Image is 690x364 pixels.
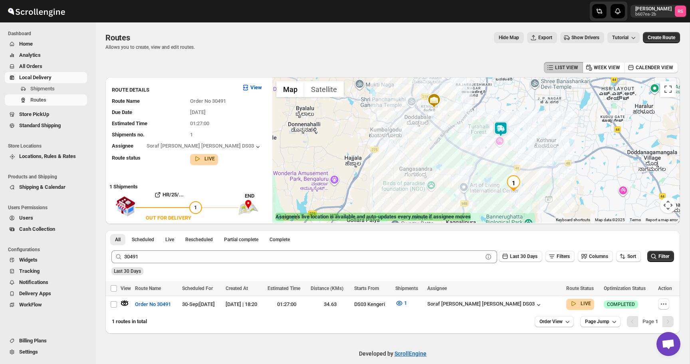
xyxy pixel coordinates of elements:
[560,32,604,43] button: Show Drivers
[105,33,130,42] span: Routes
[30,97,46,103] span: Routes
[110,234,125,245] button: All routes
[607,32,640,43] button: Tutorial
[121,286,131,291] span: View
[506,175,521,191] div: 1
[135,300,171,308] span: Order No 30491
[636,64,673,71] span: CALENDER VIEW
[105,180,138,190] b: 1 Shipments
[510,254,537,259] span: Last 30 Days
[250,84,262,90] b: View
[643,32,680,43] button: Create Route
[395,350,426,357] a: ScrollEngine
[557,254,570,259] span: Filters
[19,184,65,190] span: Shipping & Calendar
[5,335,87,346] button: Billing Plans
[6,1,66,21] img: ScrollEngine
[224,236,258,243] span: Partial complete
[19,268,40,274] span: Tracking
[658,254,669,259] span: Filter
[5,277,87,288] button: Notifications
[5,83,87,94] button: Shipments
[635,12,672,17] p: b607ea-2b
[616,251,641,262] button: Sort
[5,50,87,61] button: Analytics
[19,257,38,263] span: Widgets
[660,81,676,97] button: Toggle fullscreen view
[30,86,55,92] span: Shipments
[556,217,590,223] button: Keyboard shortcuts
[245,192,268,200] div: END
[535,316,574,327] button: Order View
[5,151,87,162] button: Locations, Rules & Rates
[112,120,147,126] span: Estimated Time
[427,301,543,309] button: Soraf [PERSON_NAME] [PERSON_NAME] DS03
[5,254,87,266] button: Widgets
[19,52,41,58] span: Analytics
[19,41,33,47] span: Home
[627,316,674,327] nav: Pagination
[627,254,636,259] span: Sort
[359,350,426,358] p: Developed by
[190,98,226,104] span: Order No 30491
[182,286,213,291] span: Scheduled For
[311,286,343,291] span: Distance (KMs)
[8,30,90,37] span: Dashboard
[646,218,678,222] a: Report a map error
[660,197,676,213] button: Map camera controls
[678,9,683,14] text: RS
[655,318,658,324] b: 1
[354,286,379,291] span: Starts From
[5,266,87,277] button: Tracking
[238,200,258,215] img: trip_end.png
[5,299,87,310] button: WorkFlow
[112,143,133,149] span: Assignee
[112,318,147,324] span: 1 routes in total
[146,214,191,222] div: OUT FOR DELIVERY
[5,182,87,193] button: Shipping & Calendar
[147,143,262,151] button: Soraf [PERSON_NAME] [PERSON_NAME] DS03
[604,286,646,291] span: Optimization Status
[19,226,55,232] span: Cash Collection
[204,156,215,162] b: LIVE
[589,254,608,259] span: Columns
[658,286,672,291] span: Action
[311,300,349,308] div: 34.63
[112,98,140,104] span: Route Name
[114,268,141,274] span: Last 30 Days
[19,290,51,296] span: Delivery Apps
[631,5,687,18] button: User menu
[274,212,301,223] a: Open this area in Google Maps (opens a new window)
[8,143,90,149] span: Store Locations
[165,236,174,243] span: Live
[5,346,87,358] button: Settings
[544,62,583,73] button: LIST VIEW
[630,218,641,222] a: Terms (opens in new tab)
[194,204,197,210] span: 1
[539,318,563,325] span: Order View
[19,349,38,355] span: Settings
[105,44,195,50] p: Allows you to create, view and edit routes.
[276,213,471,221] label: Assignee's live location is available and auto-updates every minute if assignee moves
[5,212,87,224] button: Users
[594,64,620,71] span: WEEK VIEW
[494,32,524,43] button: Map action label
[585,318,609,325] span: Page Jump
[112,155,141,161] span: Route status
[115,191,135,222] img: shop.svg
[112,132,145,138] span: Shipments no.
[182,301,215,307] span: 30-Sep | [DATE]
[19,63,42,69] span: All Orders
[395,286,418,291] span: Shipments
[132,236,154,243] span: Scheduled
[571,34,599,41] span: Show Drivers
[135,286,161,291] span: Route Name
[625,62,678,73] button: CALENDER VIEW
[5,288,87,299] button: Delivery Apps
[578,251,613,262] button: Columns
[642,318,658,324] span: Page
[190,132,193,138] span: 1
[276,81,304,97] button: Show street map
